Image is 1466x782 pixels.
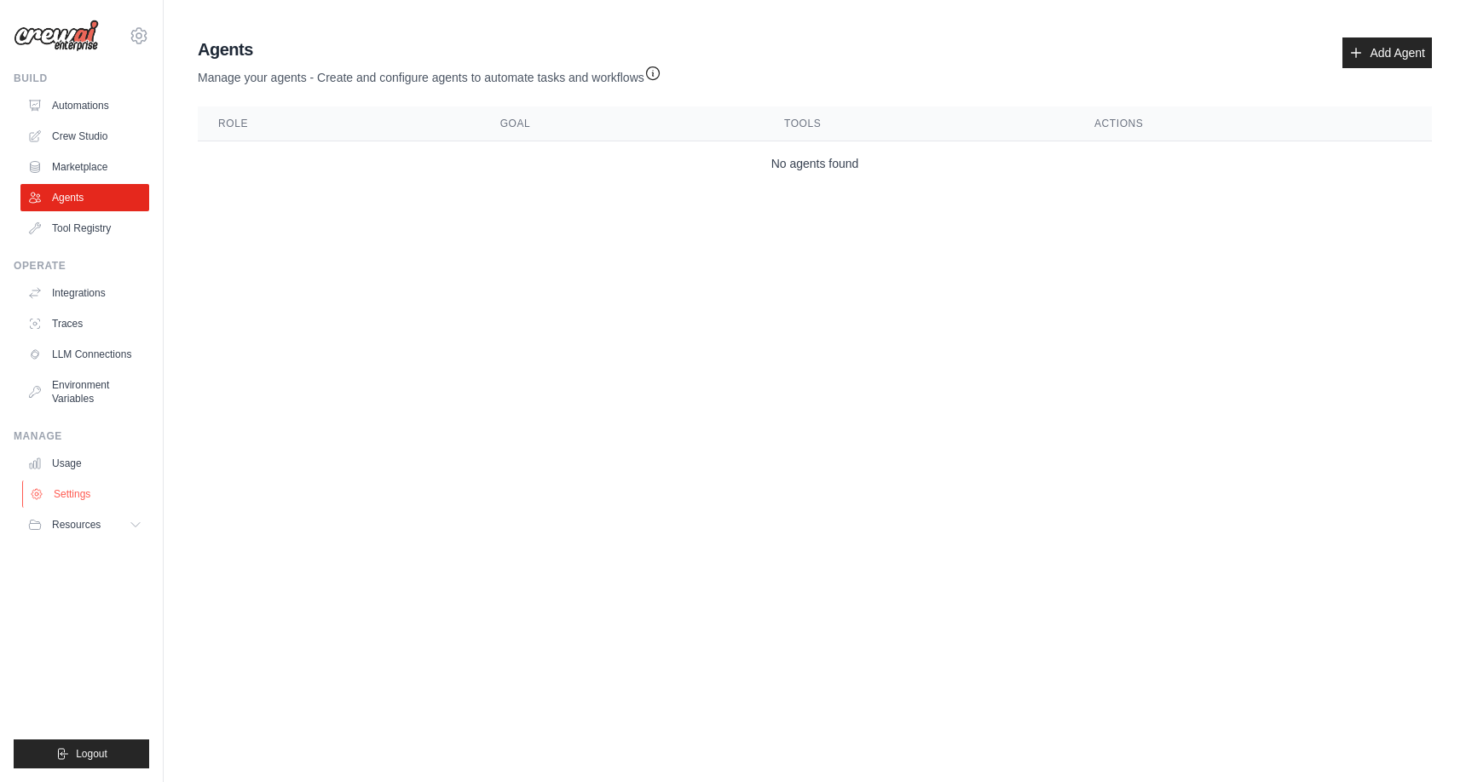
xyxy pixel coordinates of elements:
[480,106,764,141] th: Goal
[14,72,149,85] div: Build
[198,141,1432,187] td: No agents found
[20,341,149,368] a: LLM Connections
[52,518,101,532] span: Resources
[76,747,107,761] span: Logout
[20,153,149,181] a: Marketplace
[14,739,149,768] button: Logout
[198,37,661,61] h2: Agents
[20,511,149,538] button: Resources
[764,106,1074,141] th: Tools
[20,92,149,119] a: Automations
[198,106,480,141] th: Role
[20,215,149,242] a: Tool Registry
[1342,37,1432,68] a: Add Agent
[20,279,149,307] a: Integrations
[20,450,149,477] a: Usage
[14,259,149,273] div: Operate
[20,310,149,337] a: Traces
[20,123,149,150] a: Crew Studio
[14,429,149,443] div: Manage
[20,371,149,412] a: Environment Variables
[14,20,99,52] img: Logo
[20,184,149,211] a: Agents
[22,480,151,508] a: Settings
[1074,106,1432,141] th: Actions
[198,61,661,86] p: Manage your agents - Create and configure agents to automate tasks and workflows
